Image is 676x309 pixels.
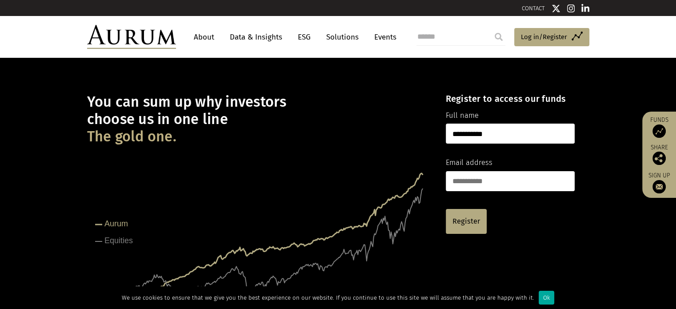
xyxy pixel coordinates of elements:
[446,209,487,234] a: Register
[87,128,176,145] span: The gold one.
[522,5,545,12] a: CONTACT
[490,28,508,46] input: Submit
[539,291,554,305] div: Ok
[87,25,176,49] img: Aurum
[521,32,567,42] span: Log in/Register
[652,124,666,138] img: Access Funds
[652,180,666,193] img: Sign up to our newsletter
[104,236,133,245] tspan: Equities
[446,110,479,121] label: Full name
[647,116,672,138] a: Funds
[104,219,128,228] tspan: Aurum
[514,28,589,47] a: Log in/Register
[567,4,575,13] img: Instagram icon
[189,29,219,45] a: About
[552,4,560,13] img: Twitter icon
[225,29,287,45] a: Data & Insights
[293,29,315,45] a: ESG
[647,172,672,193] a: Sign up
[446,93,575,104] h4: Register to access our funds
[652,152,666,165] img: Share this post
[87,93,430,145] h1: You can sum up why investors choose us in one line
[322,29,363,45] a: Solutions
[581,4,589,13] img: Linkedin icon
[647,144,672,165] div: Share
[370,29,396,45] a: Events
[446,157,492,169] label: Email address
